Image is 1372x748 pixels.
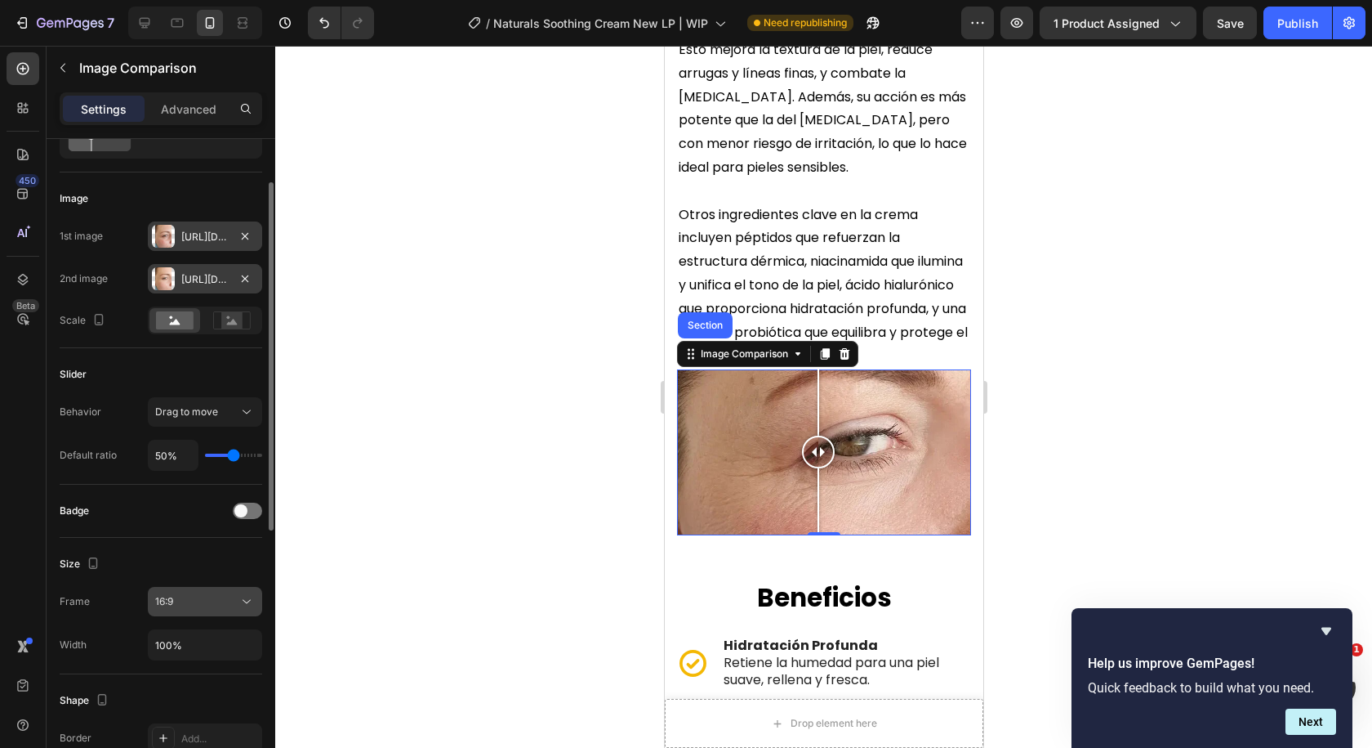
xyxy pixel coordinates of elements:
[1088,621,1336,735] div: Help us improve GemPages!
[60,271,108,286] div: 2nd image
[60,229,103,244] div: 1st image
[60,310,109,332] div: Scale
[149,630,261,660] input: Auto
[60,448,117,463] div: Default ratio
[107,13,114,33] p: 7
[60,638,87,652] div: Width
[1203,7,1257,39] button: Save
[155,595,173,607] span: 16:9
[1350,643,1363,656] span: 1
[12,299,39,312] div: Beta
[161,101,216,118] p: Advanced
[1217,16,1244,30] span: Save
[60,504,89,518] div: Badge
[1316,621,1336,641] button: Hide survey
[1088,680,1336,696] p: Quick feedback to build what you need.
[7,7,122,39] button: 7
[148,397,262,427] button: Drag to move
[486,15,490,32] span: /
[665,46,983,748] iframe: Design area
[20,275,61,284] div: Section
[33,301,127,316] div: Image Comparison
[60,405,101,419] div: Behavior
[60,731,91,746] div: Border
[60,553,103,576] div: Size
[59,609,305,643] p: Retiene la humedad para una piel suave, rellena y fresca.
[79,58,256,78] p: Image Comparison
[308,7,374,39] div: Undo/Redo
[1285,709,1336,735] button: Next question
[60,594,90,609] div: Frame
[60,690,112,712] div: Shape
[60,191,88,206] div: Image
[1053,15,1160,32] span: 1 product assigned
[1040,7,1196,39] button: 1 product assigned
[1277,15,1318,32] div: Publish
[14,158,305,323] p: Otros ingredientes clave en la crema incluyen péptidos que refuerzan la estructura dérmica, niaci...
[181,272,229,287] div: [URL][DOMAIN_NAME]
[1088,654,1336,674] h2: Help us improve GemPages!
[764,16,847,30] span: Need republishing
[155,405,218,418] span: Drag to move
[81,101,127,118] p: Settings
[493,15,708,32] span: Naturals Soothing Cream New LP | WIP
[12,534,306,570] h2: beneficios
[60,367,87,382] div: Slider
[181,230,229,244] div: [URL][DOMAIN_NAME]
[181,732,258,746] div: Add...
[1263,7,1332,39] button: Publish
[148,587,262,616] button: 16:9
[149,441,198,470] input: Auto
[59,590,213,609] strong: Hidratación Profunda
[16,174,39,187] div: 450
